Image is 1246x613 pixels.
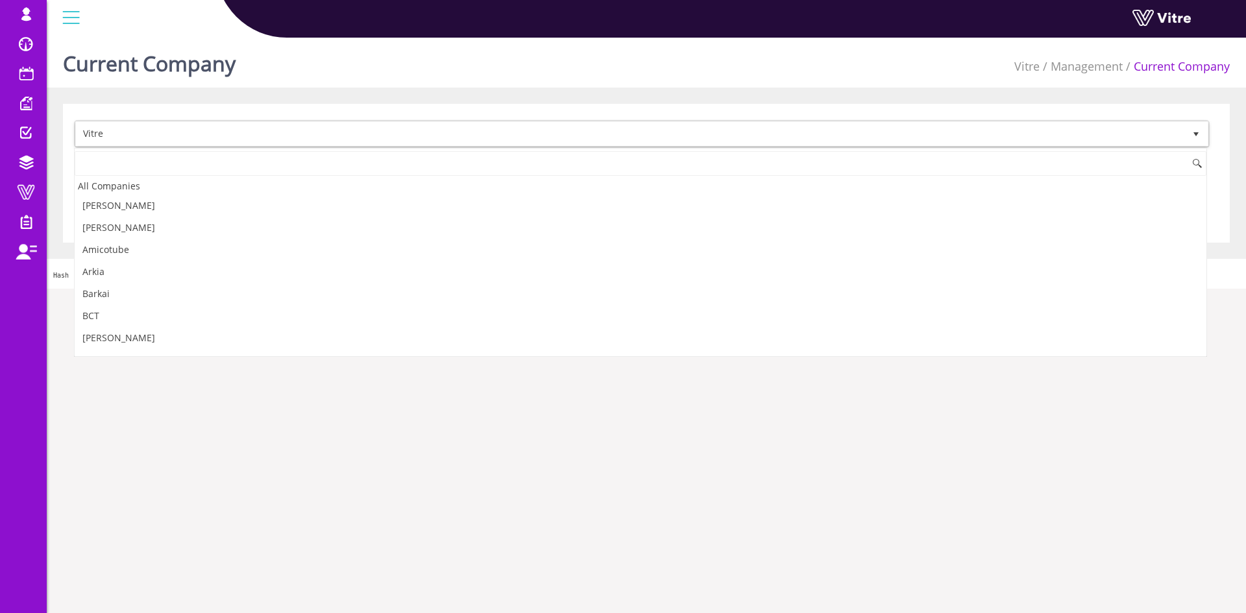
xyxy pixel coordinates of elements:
a: Vitre [1014,58,1040,74]
span: select [1184,122,1208,146]
li: Barkai [75,283,1206,305]
li: Arkia [75,261,1206,283]
li: [PERSON_NAME] [75,195,1206,217]
li: Current Company [1123,58,1230,75]
li: Amicotube [75,239,1206,261]
li: [PERSON_NAME] [75,217,1206,239]
span: Vitre [76,122,1184,145]
h1: Current Company [63,32,236,88]
li: Management [1040,58,1123,75]
li: BCT [75,305,1206,327]
li: [PERSON_NAME] [75,327,1206,349]
div: All Companies [75,177,1206,195]
span: Hash 'fd46216' Date '[DATE] 15:20:00 +0000' Branch 'Production' [53,272,299,279]
li: BOI [75,349,1206,371]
